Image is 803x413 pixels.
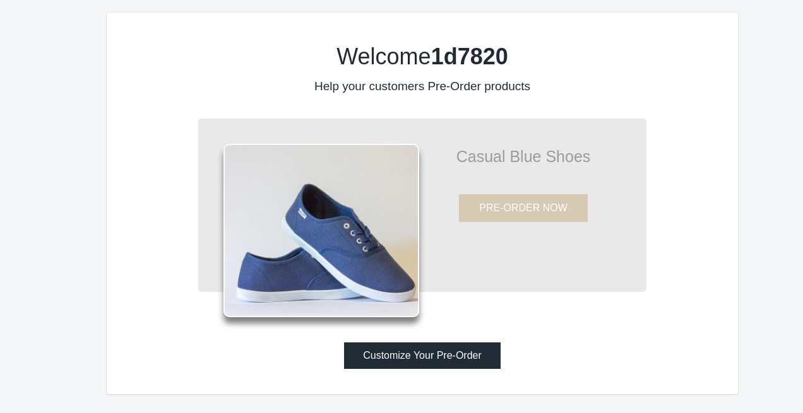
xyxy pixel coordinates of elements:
[223,144,419,317] img: shoes.png
[419,150,628,163] p: Casual Blue Shoes
[459,194,588,222] button: PRE-ORDER NOW
[336,44,508,69] label: Welcome
[314,79,530,93] label: Help your customers Pre-Order products
[344,342,501,369] button: Customize Your Pre-Order
[431,44,508,69] b: 1d7820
